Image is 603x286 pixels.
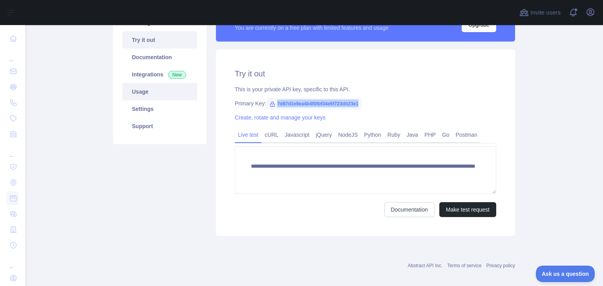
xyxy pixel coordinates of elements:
a: Try it out [122,31,197,49]
span: New [168,71,186,79]
a: Abstract API Inc. [408,263,443,268]
div: ... [6,47,19,63]
h2: Try it out [235,68,496,79]
a: Privacy policy [486,263,515,268]
a: Postman [453,129,481,141]
a: Documentation [384,202,435,217]
a: Create, rotate and manage your keys [235,114,325,121]
a: Java [404,129,422,141]
a: Javascript [281,129,312,141]
a: Documentation [122,49,197,66]
iframe: Toggle Customer Support [536,266,595,282]
a: Python [361,129,384,141]
span: Invite users [530,8,561,17]
button: Invite users [518,6,562,19]
a: Terms of service [447,263,481,268]
a: PHP [421,129,439,141]
button: Make test request [439,202,496,217]
a: Settings [122,100,197,118]
a: jQuery [312,129,335,141]
div: Primary Key: [235,100,496,107]
div: This is your private API key, specific to this API. [235,85,496,93]
a: Live test [235,129,261,141]
a: Ruby [384,129,404,141]
div: ... [6,254,19,270]
div: You are currently on a free plan with limited features and usage [235,24,389,32]
a: NodeJS [335,129,361,141]
div: ... [6,143,19,158]
a: Usage [122,83,197,100]
a: cURL [261,129,281,141]
a: Integrations New [122,66,197,83]
a: Go [439,129,453,141]
span: 7d87d1e9ea4b4f0fbf34e5f723db23e1 [266,98,362,110]
a: Support [122,118,197,135]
